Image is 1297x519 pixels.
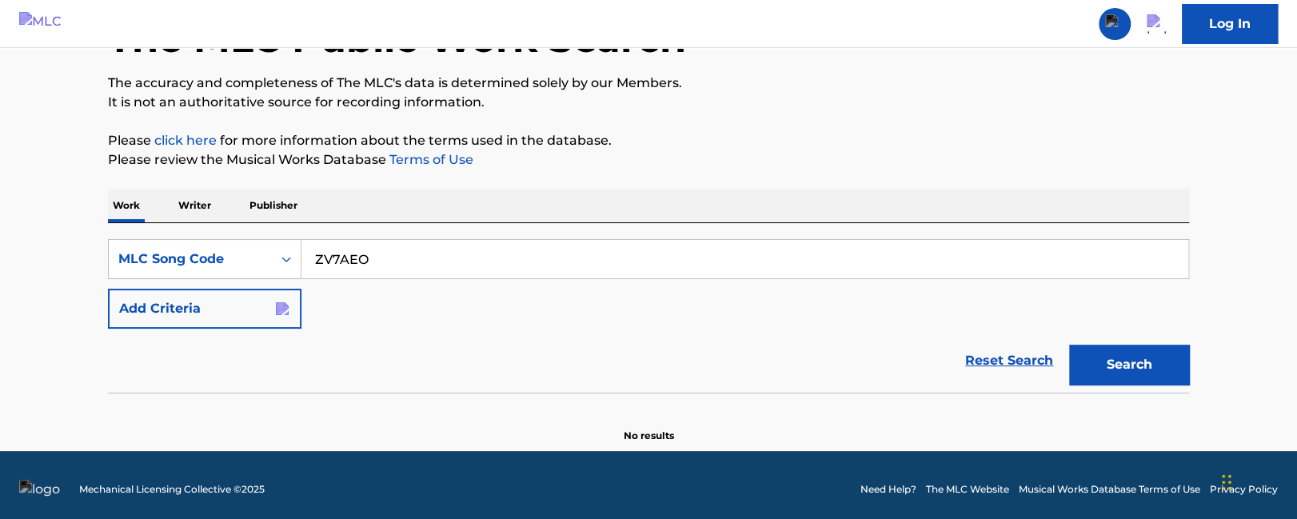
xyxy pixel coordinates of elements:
[108,189,145,222] p: Work
[19,12,81,35] img: MLC Logo
[1222,458,1231,506] div: Drag
[1099,8,1131,40] a: Public Search
[118,250,262,269] div: MLC Song Code
[276,302,289,315] img: bd6bb6355a8f2a364990.svg
[245,189,302,222] p: Publisher
[154,133,217,148] a: click here
[386,152,473,167] a: Terms of Use
[860,482,916,497] a: Need Help?
[108,239,1189,393] form: Search Form
[1019,482,1200,497] a: Musical Works Database Terms of Use
[1140,8,1172,40] div: Help
[926,482,1009,497] a: The MLC Website
[108,150,1189,170] p: Please review the Musical Works Database
[1217,442,1297,519] iframe: Chat Widget
[174,189,216,222] p: Writer
[624,409,674,443] p: No results
[1105,14,1124,34] img: search
[957,343,1061,378] a: Reset Search
[108,93,1189,112] p: It is not an authoritative source for recording information.
[108,74,1189,93] p: The accuracy and completeness of The MLC's data is determined solely by our Members.
[19,480,60,499] img: logo
[1182,4,1278,44] a: Log In
[108,131,1189,150] p: Please for more information about the terms used in the database.
[1147,14,1166,34] img: help
[1210,482,1278,497] a: Privacy Policy
[79,482,265,497] span: Mechanical Licensing Collective © 2025
[1069,345,1189,385] button: Search
[108,289,301,329] button: Add Criteria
